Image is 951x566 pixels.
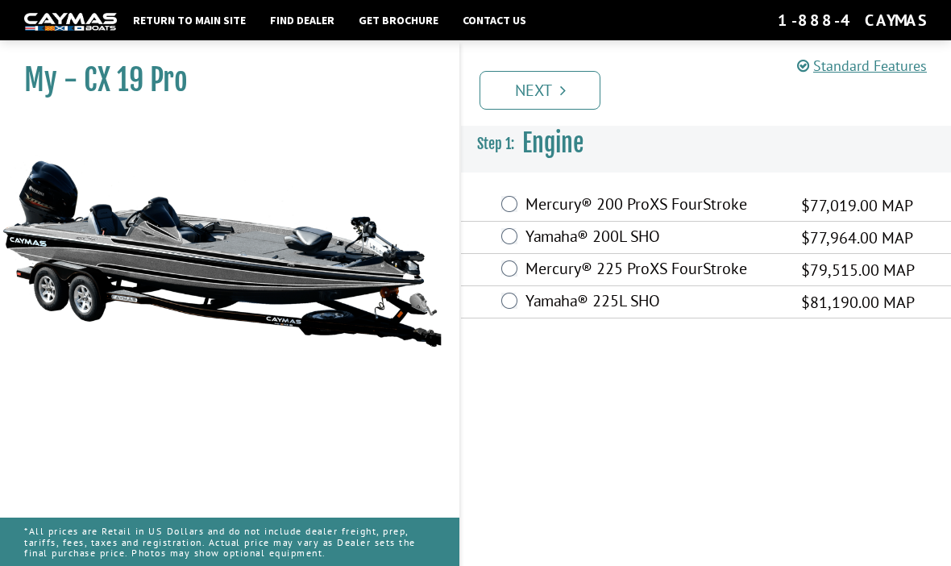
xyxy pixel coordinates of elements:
[125,10,254,31] a: Return to main site
[525,227,781,250] label: Yamaha® 200L SHO
[461,114,951,173] h3: Engine
[351,10,446,31] a: Get Brochure
[475,69,951,110] ul: Pagination
[525,259,781,282] label: Mercury® 225 ProXS FourStroke
[797,56,927,75] a: Standard Features
[525,291,781,314] label: Yamaha® 225L SHO
[24,13,117,30] img: white-logo-c9c8dbefe5ff5ceceb0f0178aa75bf4bb51f6bca0971e226c86eb53dfe498488.png
[24,518,435,566] p: *All prices are Retail in US Dollars and do not include dealer freight, prep, tariffs, fees, taxe...
[24,62,419,98] h1: My - CX 19 Pro
[455,10,534,31] a: Contact Us
[778,10,927,31] div: 1-888-4CAYMAS
[801,258,915,282] span: $79,515.00 MAP
[480,71,600,110] a: Next
[262,10,343,31] a: Find Dealer
[801,290,915,314] span: $81,190.00 MAP
[801,194,913,218] span: $77,019.00 MAP
[801,226,913,250] span: $77,964.00 MAP
[525,194,781,218] label: Mercury® 200 ProXS FourStroke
